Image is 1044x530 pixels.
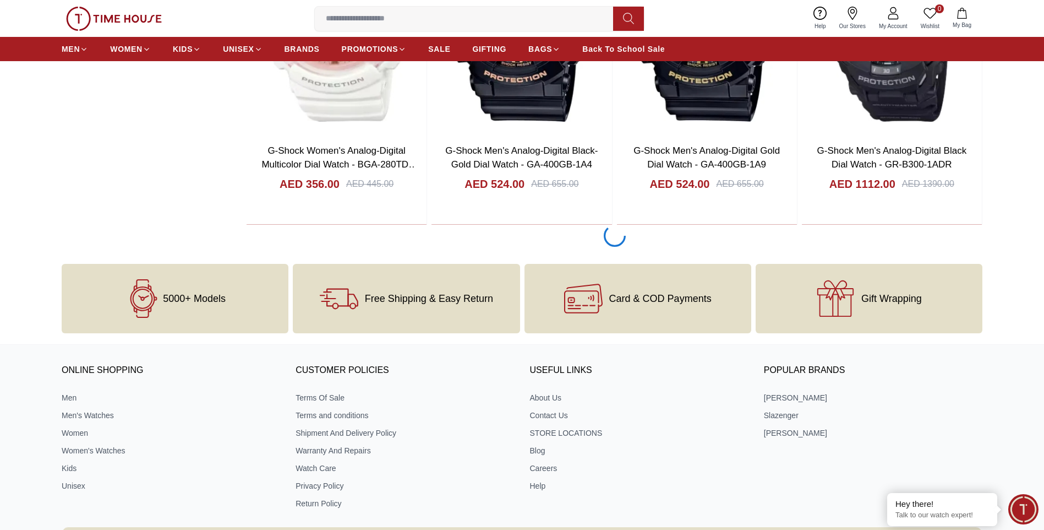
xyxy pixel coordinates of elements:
[935,4,944,13] span: 0
[445,145,598,170] a: G-Shock Men's Analog-Digital Black-Gold Dial Watch - GA-400GB-1A4
[582,44,665,55] span: Back To School Sale
[895,511,989,520] p: Talk to our watch expert!
[472,39,506,59] a: GIFTING
[296,445,514,456] a: Warranty And Repairs
[296,498,514,509] a: Return Policy
[531,177,578,191] div: AED 655.00
[829,176,895,192] h4: AED 1112.00
[296,392,514,403] a: Terms Of Sale
[223,39,262,59] a: UNISEX
[609,293,712,304] span: Card & COD Payments
[874,22,912,30] span: My Account
[428,39,450,59] a: SALE
[810,22,830,30] span: Help
[472,44,506,55] span: GIFTING
[110,39,151,59] a: WOMEN
[428,44,450,55] span: SALE
[861,293,922,304] span: Gift Wrapping
[62,463,280,474] a: Kids
[62,428,280,439] a: Women
[62,445,280,456] a: Women's Watches
[914,4,946,33] a: 0Wishlist
[62,480,280,491] a: Unisex
[946,6,978,31] button: My Bag
[223,44,254,55] span: UNISEX
[895,499,989,510] div: Hey there!
[342,39,407,59] a: PROMOTIONS
[173,44,193,55] span: KIDS
[528,44,552,55] span: BAGS
[110,44,143,55] span: WOMEN
[296,363,514,379] h3: CUSTOMER POLICIES
[808,4,833,33] a: Help
[62,410,280,421] a: Men's Watches
[66,7,162,31] img: ...
[280,176,340,192] h4: AED 356.00
[817,145,967,170] a: G-Shock Men's Analog-Digital Black Dial Watch - GR-B300-1ADR
[835,22,870,30] span: Our Stores
[530,392,748,403] a: About Us
[530,480,748,491] a: Help
[464,176,524,192] h4: AED 524.00
[62,363,280,379] h3: ONLINE SHOPPING
[296,428,514,439] a: Shipment And Delivery Policy
[530,410,748,421] a: Contact Us
[163,293,226,304] span: 5000+ Models
[530,363,748,379] h3: USEFUL LINKS
[1008,494,1038,524] div: Chat Widget
[716,177,763,191] div: AED 655.00
[916,22,944,30] span: Wishlist
[764,363,982,379] h3: Popular Brands
[296,480,514,491] a: Privacy Policy
[948,21,976,29] span: My Bag
[296,463,514,474] a: Watch Care
[346,177,393,191] div: AED 445.00
[582,39,665,59] a: Back To School Sale
[764,392,982,403] a: [PERSON_NAME]
[285,44,320,55] span: BRANDS
[650,176,710,192] h4: AED 524.00
[62,392,280,403] a: Men
[285,39,320,59] a: BRANDS
[296,410,514,421] a: Terms and conditions
[365,293,493,304] span: Free Shipping & Easy Return
[530,428,748,439] a: STORE LOCATIONS
[530,463,748,474] a: Careers
[62,44,80,55] span: MEN
[633,145,780,170] a: G-Shock Men's Analog-Digital Gold Dial Watch - GA-400GB-1A9
[530,445,748,456] a: Blog
[342,44,398,55] span: PROMOTIONS
[261,145,418,184] a: G-Shock Women's Analog-Digital Multicolor Dial Watch - BGA-280TD-7ADR
[764,428,982,439] a: [PERSON_NAME]
[62,39,88,59] a: MEN
[833,4,872,33] a: Our Stores
[528,39,560,59] a: BAGS
[902,177,954,191] div: AED 1390.00
[173,39,201,59] a: KIDS
[764,410,982,421] a: Slazenger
